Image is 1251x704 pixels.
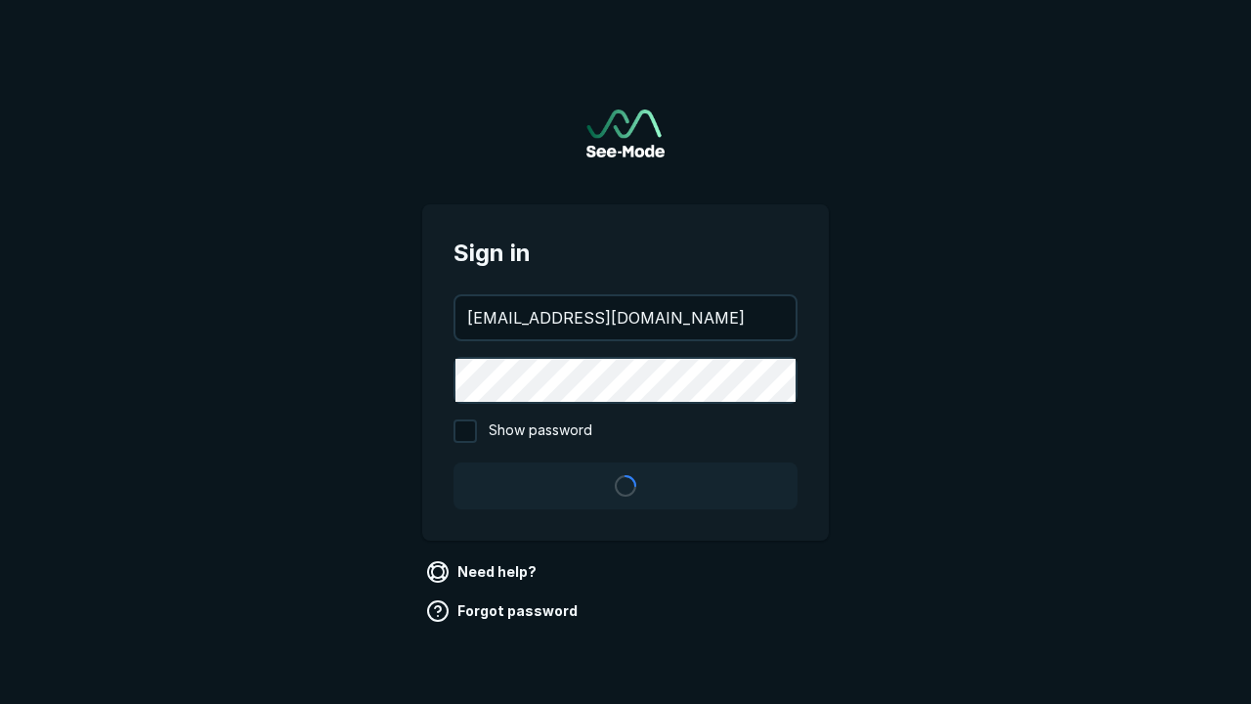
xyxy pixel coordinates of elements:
input: your@email.com [455,296,796,339]
a: Go to sign in [586,110,665,157]
a: Forgot password [422,595,585,627]
span: Show password [489,419,592,443]
a: Need help? [422,556,544,588]
img: See-Mode Logo [586,110,665,157]
span: Sign in [453,236,798,271]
